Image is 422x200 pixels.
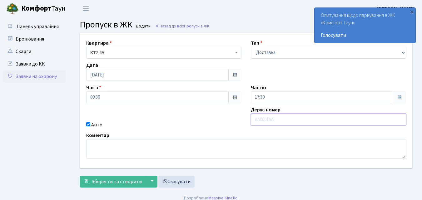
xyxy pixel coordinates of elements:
[251,114,406,125] input: AA0001AA
[134,24,152,29] small: Додати .
[80,176,146,188] button: Зберегти та створити
[377,5,415,12] a: [PERSON_NAME]
[315,8,415,43] div: Опитування щодо паркування в ЖК «Комфорт Таун»
[251,84,266,91] label: Час по
[21,3,66,14] span: Таун
[158,176,195,188] a: Скасувати
[92,178,142,185] span: Зберегти та створити
[86,132,109,139] label: Коментар
[86,61,98,69] label: Дата
[251,106,281,114] label: Держ. номер
[3,20,66,33] a: Панель управління
[155,23,210,29] a: Назад до всіхПропуск в ЖК
[86,84,101,91] label: Час з
[321,32,409,39] a: Голосувати
[3,70,66,83] a: Заявки на охорону
[251,39,262,47] label: Тип
[91,121,102,129] label: Авто
[90,50,234,56] span: <b>КТ</b>&nbsp;&nbsp;&nbsp;&nbsp;2-69
[21,3,51,13] b: Комфорт
[6,2,19,15] img: logo.png
[3,33,66,45] a: Бронювання
[184,23,210,29] span: Пропуск в ЖК
[90,50,96,56] b: КТ
[409,8,415,15] div: ×
[78,3,94,14] button: Переключити навігацію
[80,18,132,31] span: Пропуск в ЖК
[86,47,241,59] span: <b>КТ</b>&nbsp;&nbsp;&nbsp;&nbsp;2-69
[3,45,66,58] a: Скарги
[86,39,112,47] label: Квартира
[17,23,59,30] span: Панель управління
[3,58,66,70] a: Заявки до КК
